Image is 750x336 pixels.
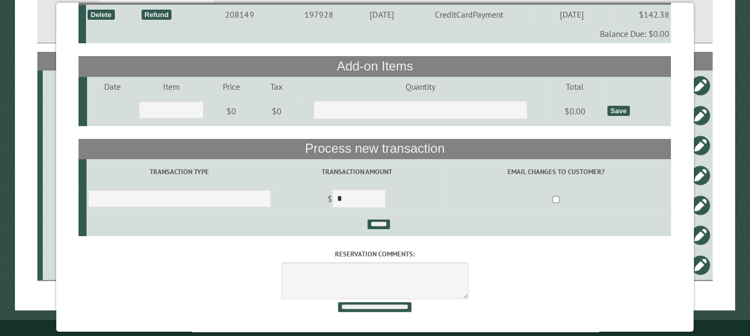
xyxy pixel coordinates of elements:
td: CreditCardPayment [406,5,532,24]
div: B12 [47,170,94,181]
td: $ [272,185,441,215]
label: Transaction Amount [274,167,440,177]
td: 197928 [280,5,358,24]
td: Item [138,77,206,96]
div: B4 [47,260,94,270]
div: P8 [47,110,94,121]
td: 208149 [199,5,280,24]
td: [DATE] [532,5,612,24]
div: Delete [88,10,115,20]
div: Refund [142,10,172,20]
label: Reservation comments: [79,249,671,259]
td: $0 [257,96,296,126]
th: Add-on Items [79,56,671,76]
label: Email changes to customer? [443,167,669,177]
td: Tax [257,77,296,96]
div: T2 [47,230,94,240]
td: Balance Due: $0.00 [86,24,671,43]
td: $142.38 [612,5,671,24]
label: Transaction Type [88,167,271,177]
td: Date [87,77,137,96]
td: Price [205,77,257,96]
div: B11 [47,140,94,151]
th: Site [43,52,96,71]
td: Total [544,77,605,96]
td: Quantity [296,77,544,96]
div: P13 [47,200,94,210]
div: B5 [47,80,94,91]
td: $0.00 [544,96,605,126]
td: [DATE] [358,5,406,24]
div: Save [607,106,630,116]
th: Process new transaction [79,139,671,159]
td: $0 [205,96,257,126]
